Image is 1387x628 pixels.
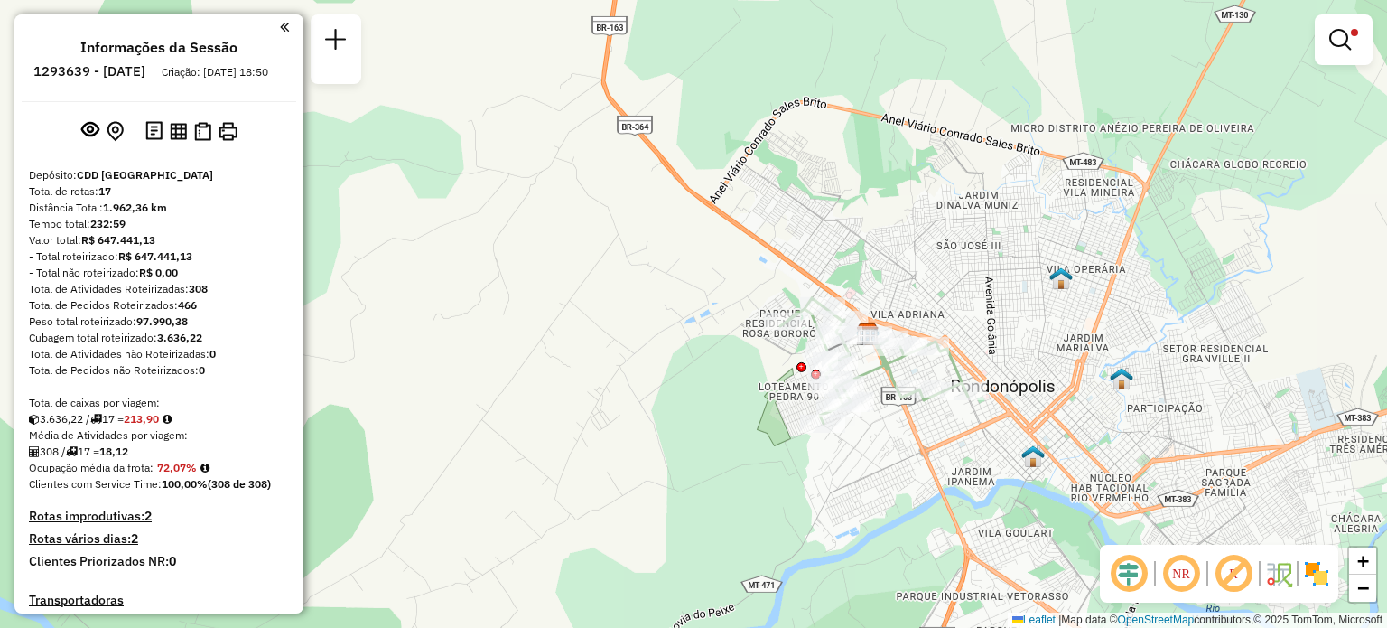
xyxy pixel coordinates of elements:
span: + [1357,549,1369,572]
strong: (308 de 308) [208,477,271,491]
div: Criação: [DATE] 18:50 [154,64,275,80]
a: Nova sessão e pesquisa [318,22,354,62]
div: - Total roteirizado: [29,248,289,265]
div: Peso total roteirizado: [29,314,289,330]
strong: R$ 647.441,13 [81,233,155,247]
div: Depósito: [29,167,289,183]
div: Total de Pedidos não Roteirizados: [29,362,289,379]
img: Exibir/Ocultar setores [1302,559,1331,588]
strong: R$ 647.441,13 [118,249,192,263]
div: 308 / 17 = [29,444,289,460]
h4: Clientes Priorizados NR: [29,554,289,569]
button: Centralizar mapa no depósito ou ponto de apoio [103,117,127,145]
strong: 0 [169,553,176,569]
strong: 213,90 [124,412,159,426]
img: 120 UDC Light Centro A [1021,445,1045,468]
i: Total de rotas [90,414,102,425]
button: Exibir sessão original [78,117,103,145]
div: Map data © contributors,© 2025 TomTom, Microsoft [1008,613,1387,628]
div: Média de Atividades por viagem: [29,427,289,444]
button: Visualizar relatório de Roteirização [166,118,191,143]
strong: R$ 0,00 [139,266,178,279]
div: Distância Total: [29,200,289,216]
div: Valor total: [29,232,289,248]
strong: 97.990,38 [136,314,188,328]
i: Total de rotas [66,446,78,457]
strong: 17 [98,184,111,198]
h4: Transportadoras [29,593,289,608]
button: Imprimir Rotas [215,118,241,145]
img: Warecloud Casa Jardim Monte Líbano [1049,267,1073,290]
div: Total de Atividades Roteirizadas: [29,281,289,297]
h4: Rotas vários dias: [29,531,289,547]
strong: 0 [199,363,205,377]
strong: 72,07% [157,461,197,474]
h4: Rotas improdutivas: [29,509,289,524]
a: Zoom in [1349,548,1376,575]
img: Fluxo de ruas [1264,559,1293,588]
a: Exibir filtros [1322,22,1365,58]
span: Ocupação média da frota: [29,461,154,474]
strong: 3.636,22 [157,331,202,344]
span: Clientes com Service Time: [29,477,162,491]
button: Logs desbloquear sessão [142,117,166,145]
span: Filtro Ativo [1351,29,1358,36]
div: Tempo total: [29,216,289,232]
strong: 466 [178,298,197,312]
strong: 18,12 [99,445,128,458]
img: CDD Rondonópolis [856,323,880,346]
div: Total de Atividades não Roteirizadas: [29,346,289,362]
strong: 100,00% [162,477,208,491]
span: − [1357,576,1369,599]
i: Cubagem total roteirizado [29,414,40,425]
h4: Informações da Sessão [80,39,237,56]
strong: 0 [209,347,216,361]
strong: 308 [189,282,208,295]
div: 3.636,22 / 17 = [29,411,289,427]
div: - Total não roteirizado: [29,265,289,281]
span: | [1058,614,1061,626]
strong: 232:59 [90,217,126,230]
strong: CDD [GEOGRAPHIC_DATA] [77,168,213,182]
i: Total de Atividades [29,446,40,457]
i: Meta Caixas/viagem: 222,69 Diferença: -8,79 [163,414,172,425]
span: Ocultar deslocamento [1107,552,1150,595]
span: Exibir rótulo [1212,552,1255,595]
h6: 1293639 - [DATE] [33,63,145,80]
div: Cubagem total roteirizado: [29,330,289,346]
a: Clique aqui para minimizar o painel [280,16,289,37]
button: Visualizar Romaneio [191,118,215,145]
img: WCL Vila Cardoso [1110,367,1133,390]
a: OpenStreetMap [1118,614,1195,626]
div: Total de caixas por viagem: [29,395,289,411]
a: Leaflet [1012,614,1056,626]
strong: 2 [144,508,152,524]
span: Ocultar NR [1159,552,1203,595]
strong: 1.962,36 km [103,201,167,214]
strong: 2 [131,530,138,547]
div: Total de rotas: [29,183,289,200]
a: Zoom out [1349,575,1376,602]
em: Média calculada utilizando a maior ocupação (%Peso ou %Cubagem) de cada rota da sessão. Rotas cro... [200,463,209,473]
div: Total de Pedidos Roteirizados: [29,297,289,314]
